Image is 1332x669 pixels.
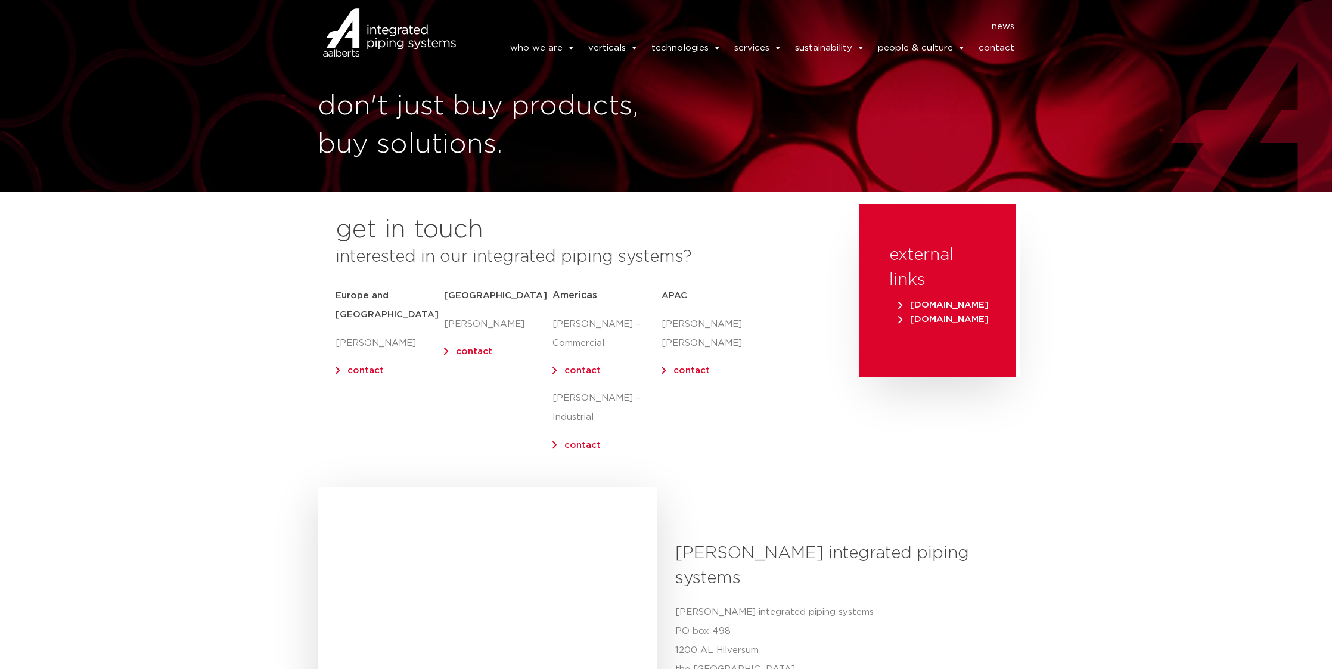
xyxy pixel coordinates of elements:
[318,88,660,164] h1: don't just buy products, buy solutions.
[552,290,597,300] span: Americas
[895,315,992,324] a: [DOMAIN_NAME]
[675,541,1006,591] h3: [PERSON_NAME] integrated piping systems
[992,17,1014,36] a: news
[878,36,965,60] a: people & culture
[336,334,444,353] p: [PERSON_NAME]
[651,36,721,60] a: technologies
[564,441,601,450] a: contact
[336,216,483,244] h2: get in touch
[336,244,830,270] h3: interested in our integrated piping systems?
[662,286,770,305] h5: APAC
[673,366,710,375] a: contact
[564,366,601,375] a: contact
[474,17,1015,36] nav: Menu
[889,243,986,293] h3: external links
[444,315,552,334] p: [PERSON_NAME]
[510,36,575,60] a: who we are
[795,36,865,60] a: sustainability
[588,36,638,60] a: verticals
[979,36,1014,60] a: contact
[662,315,770,353] p: [PERSON_NAME] [PERSON_NAME]
[444,286,552,305] h5: [GEOGRAPHIC_DATA]
[895,301,992,309] a: [DOMAIN_NAME]
[456,347,492,356] a: contact
[347,366,384,375] a: contact
[552,315,661,353] p: [PERSON_NAME] – Commercial
[898,315,989,324] span: [DOMAIN_NAME]
[336,291,439,319] strong: Europe and [GEOGRAPHIC_DATA]
[552,389,661,427] p: [PERSON_NAME] – Industrial
[734,36,782,60] a: services
[898,301,989,309] span: [DOMAIN_NAME]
